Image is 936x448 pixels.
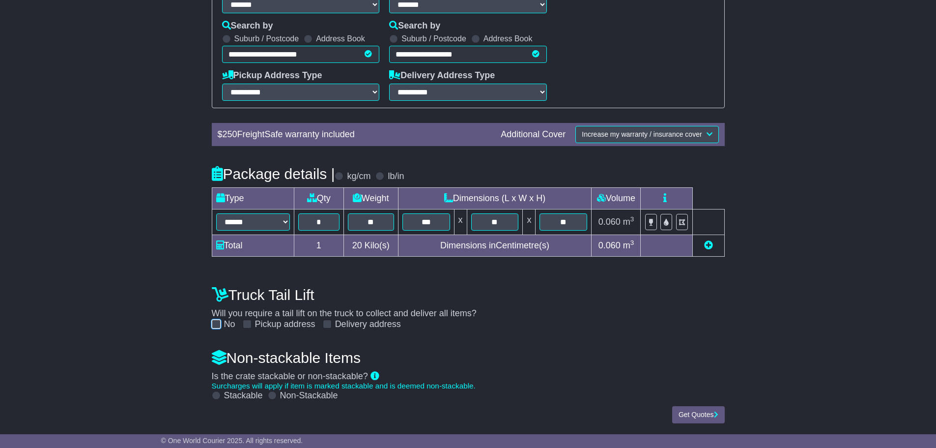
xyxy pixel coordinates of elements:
td: Kilo(s) [343,235,398,256]
td: Weight [343,187,398,209]
td: 1 [294,235,343,256]
span: 250 [223,129,237,139]
label: lb/in [388,171,404,182]
span: m [623,217,634,227]
td: Dimensions (L x W x H) [398,187,592,209]
label: Address Book [483,34,533,43]
a: Add new item [704,240,713,250]
div: Will you require a tail lift on the truck to collect and deliver all items? [207,282,730,330]
span: 20 [352,240,362,250]
div: Surcharges will apply if item is marked stackable and is deemed non-stackable. [212,382,725,390]
span: © One World Courier 2025. All rights reserved. [161,437,303,445]
td: x [523,209,536,235]
span: 0.060 [598,217,621,227]
h4: Truck Tail Lift [212,287,725,303]
label: No [224,319,235,330]
td: Total [212,235,294,256]
td: Type [212,187,294,209]
label: Delivery address [335,319,401,330]
span: Is the crate stackable or non-stackable? [212,371,368,381]
div: $ FreightSafe warranty included [213,129,496,140]
td: Dimensions in Centimetre(s) [398,235,592,256]
div: Additional Cover [496,129,570,140]
label: Non-Stackable [280,390,338,401]
button: Get Quotes [672,406,725,423]
label: Suburb / Postcode [234,34,299,43]
label: Search by [222,21,273,31]
label: kg/cm [347,171,370,182]
sup: 3 [630,239,634,246]
label: Stackable [224,390,263,401]
span: 0.060 [598,240,621,250]
span: m [623,240,634,250]
label: Suburb / Postcode [401,34,466,43]
td: Volume [592,187,641,209]
label: Search by [389,21,440,31]
h4: Package details | [212,166,335,182]
h4: Non-stackable Items [212,350,725,366]
label: Address Book [316,34,365,43]
span: Increase my warranty / insurance cover [582,130,702,138]
button: Increase my warranty / insurance cover [575,126,718,143]
label: Delivery Address Type [389,70,495,81]
td: Qty [294,187,343,209]
sup: 3 [630,215,634,223]
label: Pickup Address Type [222,70,322,81]
td: x [454,209,467,235]
label: Pickup address [255,319,315,330]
